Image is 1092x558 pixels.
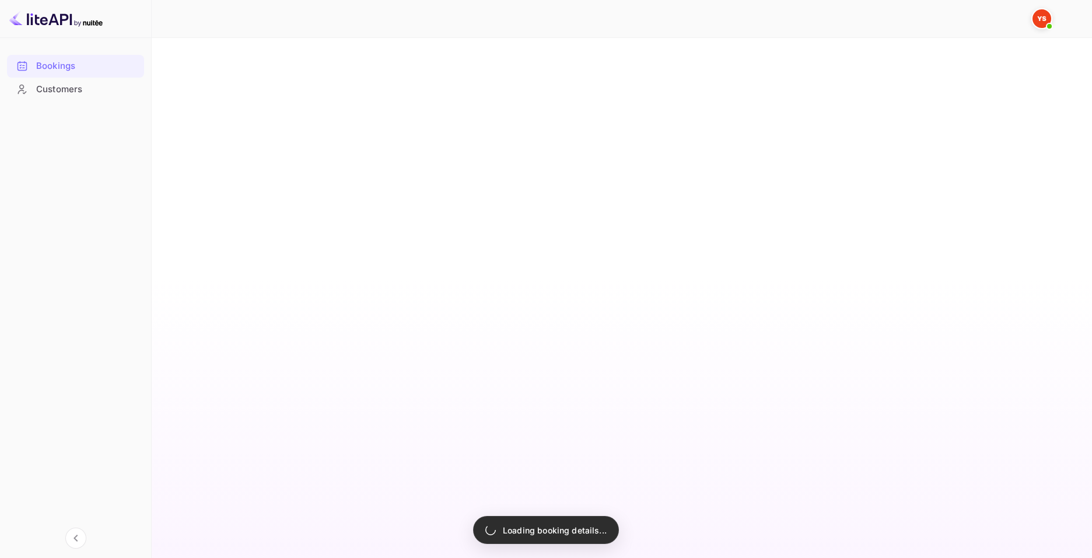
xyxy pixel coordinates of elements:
div: Bookings [36,60,138,73]
a: Bookings [7,55,144,76]
p: Loading booking details... [503,524,607,536]
button: Collapse navigation [65,528,86,549]
a: Customers [7,78,144,100]
div: Customers [36,83,138,96]
img: LiteAPI logo [9,9,103,28]
img: Yandex Support [1032,9,1051,28]
div: Bookings [7,55,144,78]
div: Customers [7,78,144,101]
